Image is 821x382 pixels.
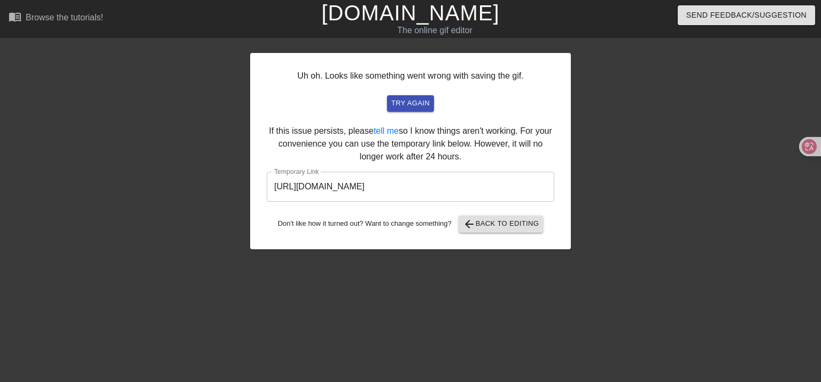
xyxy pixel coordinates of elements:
[267,172,554,202] input: bare
[267,216,554,233] div: Don't like how it turned out? Want to change something?
[250,53,571,249] div: Uh oh. Looks like something went wrong with saving the gif. If this issue persists, please so I k...
[9,10,21,23] span: menu_book
[321,1,499,25] a: [DOMAIN_NAME]
[374,126,399,135] a: tell me
[387,95,434,112] button: try again
[9,10,103,27] a: Browse the tutorials!
[463,218,476,231] span: arrow_back
[391,97,430,110] span: try again
[463,218,539,231] span: Back to Editing
[459,216,544,233] button: Back to Editing
[686,9,807,22] span: Send Feedback/Suggestion
[26,13,103,22] div: Browse the tutorials!
[279,24,591,37] div: The online gif editor
[678,5,815,25] button: Send Feedback/Suggestion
